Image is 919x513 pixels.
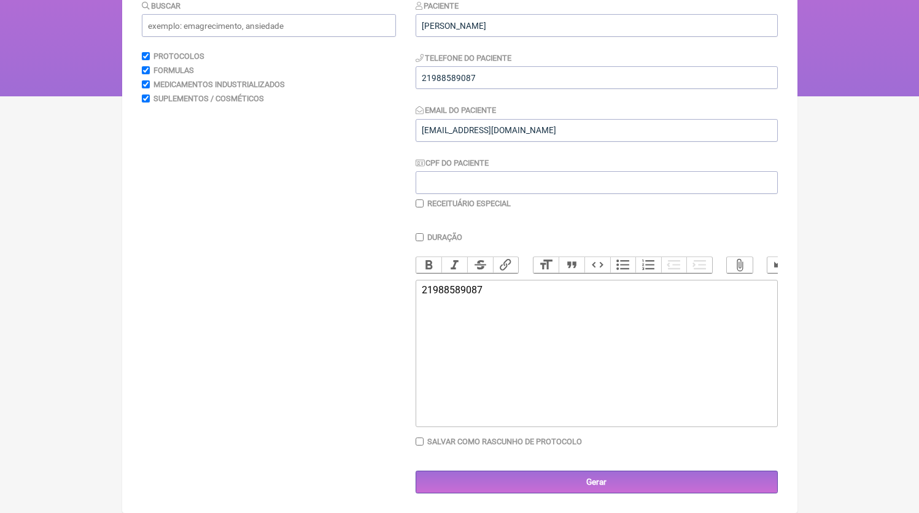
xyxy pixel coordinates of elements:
button: Undo [767,257,793,273]
button: Numbers [635,257,661,273]
label: Buscar [142,1,181,10]
button: Attach Files [727,257,753,273]
label: Suplementos / Cosméticos [153,94,264,103]
label: Telefone do Paciente [416,53,512,63]
button: Code [584,257,610,273]
button: Heading [533,257,559,273]
button: Link [493,257,519,273]
button: Italic [441,257,467,273]
label: Salvar como rascunho de Protocolo [427,437,582,446]
button: Bullets [610,257,636,273]
label: Receituário Especial [427,199,511,208]
button: Strikethrough [467,257,493,273]
label: CPF do Paciente [416,158,489,168]
button: Bold [416,257,442,273]
label: Formulas [153,66,194,75]
label: Paciente [416,1,459,10]
input: Gerar [416,471,778,493]
input: exemplo: emagrecimento, ansiedade [142,14,396,37]
button: Quote [559,257,584,273]
label: Email do Paciente [416,106,497,115]
div: 21988589087 [422,284,770,319]
button: Increase Level [686,257,712,273]
label: Medicamentos Industrializados [153,80,285,89]
button: Decrease Level [661,257,687,273]
label: Protocolos [153,52,204,61]
label: Duração [427,233,462,242]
